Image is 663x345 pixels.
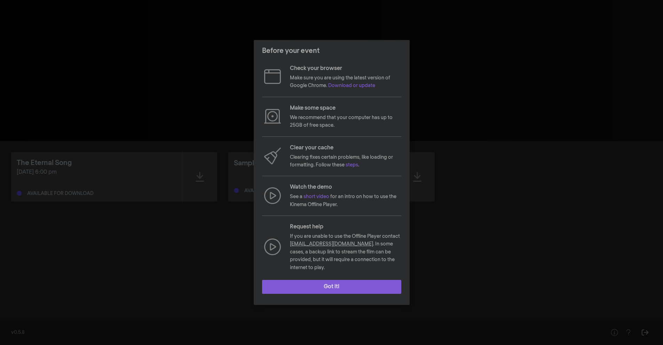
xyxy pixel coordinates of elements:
[290,193,401,209] p: See a for an intro on how to use the Kinema Offline Player.
[290,183,401,191] p: Watch the demo
[290,242,373,246] a: [EMAIL_ADDRESS][DOMAIN_NAME]
[290,64,401,73] p: Check your browser
[346,163,358,167] a: steps
[290,223,401,231] p: Request help
[290,144,401,152] p: Clear your cache
[254,40,410,62] header: Before your event
[290,104,401,112] p: Make some space
[328,83,375,88] a: Download or update
[303,194,329,199] a: short video
[290,114,401,130] p: We recommend that your computer has up to 25GB of free space.
[290,154,401,169] p: Clearing fixes certain problems, like loading or formatting. Follow these .
[290,74,401,90] p: Make sure you are using the latest version of Google Chrome.
[262,280,401,294] button: Got it!
[290,233,401,272] p: If you are unable to use the Offline Player contact . In some cases, a backup link to stream the ...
